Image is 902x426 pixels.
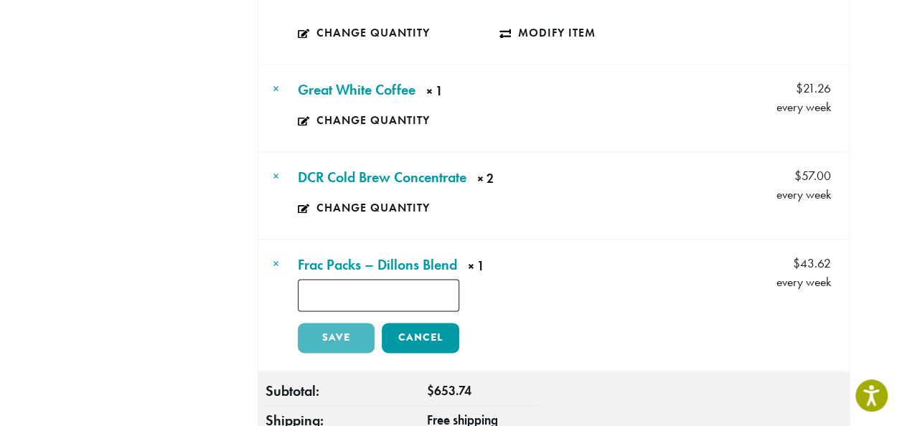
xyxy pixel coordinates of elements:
[298,254,457,275] a: Frac Packs – Dillons Blend
[499,16,702,49] a: Modify item
[477,169,576,191] strong: × 2
[298,16,500,49] a: Change quantity
[298,166,466,188] a: DCR Cold Brew Concentrate
[382,323,459,353] a: Cancel
[705,152,849,208] td: every week
[705,65,849,120] td: every week
[298,191,462,224] a: Change quantity
[273,80,279,97] a: ×
[796,79,831,98] span: 21.26
[793,255,800,271] span: $
[298,104,436,137] a: Change quantity
[262,377,423,406] th: Subtotal:
[298,79,415,100] a: Great White Coffee
[273,168,279,184] a: ×
[705,240,849,295] td: every week
[794,166,831,185] span: 57.00
[273,255,279,272] a: ×
[468,257,589,279] strong: × 1
[426,82,509,104] strong: × 1
[796,80,803,96] span: $
[794,168,802,184] span: $
[427,383,434,399] span: $
[427,383,471,399] span: 653.74
[793,254,831,273] span: 43.62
